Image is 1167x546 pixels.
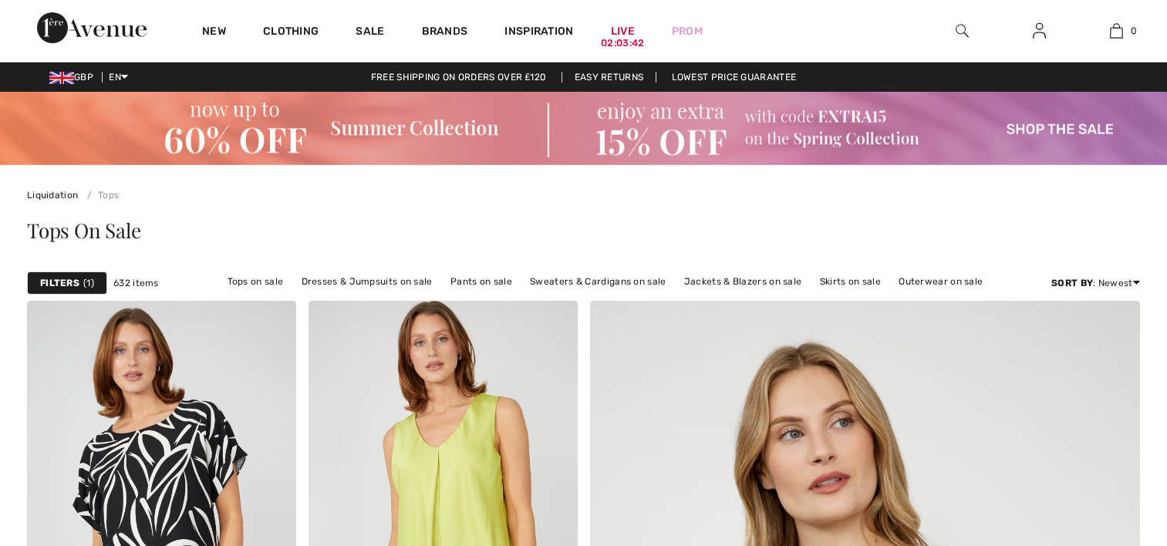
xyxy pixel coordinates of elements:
[659,72,809,83] a: Lowest Price Guarantee
[672,23,703,39] a: Prom
[49,72,74,84] img: UK Pound
[601,36,644,51] div: 02:03:42
[1078,22,1154,40] a: 0
[1110,22,1123,40] img: My Bag
[263,25,319,41] a: Clothing
[113,276,159,290] span: 632 items
[40,276,79,290] strong: Filters
[1051,278,1093,288] strong: Sort By
[294,271,440,292] a: Dresses & Jumpsuits on sale
[1020,22,1058,41] a: Sign In
[611,23,635,39] a: Live02:03:42
[562,72,657,83] a: Easy Returns
[356,25,384,41] a: Sale
[443,271,520,292] a: Pants on sale
[37,12,147,43] img: 1ère Avenue
[83,276,94,290] span: 1
[1051,276,1140,290] div: : Newest
[956,22,969,40] img: search the website
[81,190,120,201] a: Tops
[202,25,226,41] a: New
[422,25,468,41] a: Brands
[676,271,810,292] a: Jackets & Blazers on sale
[27,217,140,244] span: Tops On Sale
[359,72,559,83] a: Free shipping on orders over ₤120
[1033,22,1046,40] img: My Info
[109,72,128,83] span: EN
[522,271,673,292] a: Sweaters & Cardigans on sale
[1131,24,1137,38] span: 0
[504,25,573,41] span: Inspiration
[812,271,889,292] a: Skirts on sale
[891,271,990,292] a: Outerwear on sale
[220,271,292,292] a: Tops on sale
[27,190,78,201] a: Liquidation
[49,72,99,83] span: GBP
